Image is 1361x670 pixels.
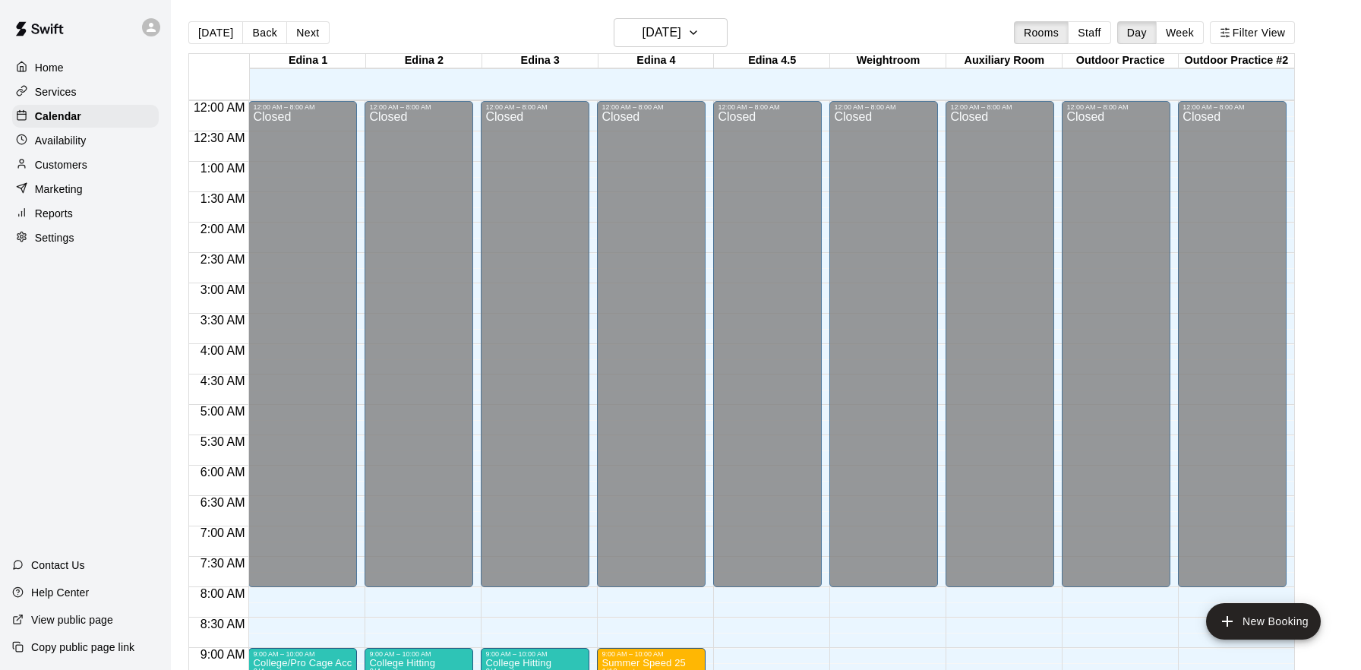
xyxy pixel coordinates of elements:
[197,466,249,479] span: 6:00 AM
[12,202,159,225] a: Reports
[31,585,89,600] p: Help Center
[485,103,585,111] div: 12:00 AM – 8:00 AM
[485,650,585,658] div: 9:00 AM – 10:00 AM
[1183,103,1282,111] div: 12:00 AM – 8:00 AM
[197,314,249,327] span: 3:30 AM
[190,101,249,114] span: 12:00 AM
[1066,111,1166,593] div: Closed
[834,103,933,111] div: 12:00 AM – 8:00 AM
[597,101,706,587] div: 12:00 AM – 8:00 AM: Closed
[12,226,159,249] a: Settings
[1206,603,1321,640] button: add
[946,54,1063,68] div: Auxiliary Room
[602,111,701,593] div: Closed
[250,54,366,68] div: Edina 1
[253,650,352,658] div: 9:00 AM – 10:00 AM
[197,618,249,630] span: 8:30 AM
[31,612,113,627] p: View public page
[35,157,87,172] p: Customers
[12,178,159,201] a: Marketing
[253,111,352,593] div: Closed
[197,496,249,509] span: 6:30 AM
[197,435,249,448] span: 5:30 AM
[369,111,469,593] div: Closed
[829,101,938,587] div: 12:00 AM – 8:00 AM: Closed
[1179,54,1295,68] div: Outdoor Practice #2
[1183,111,1282,593] div: Closed
[830,54,946,68] div: Weightroom
[713,101,822,587] div: 12:00 AM – 8:00 AM: Closed
[197,192,249,205] span: 1:30 AM
[365,101,473,587] div: 12:00 AM – 8:00 AM: Closed
[31,558,85,573] p: Contact Us
[197,223,249,235] span: 2:00 AM
[643,22,681,43] h6: [DATE]
[1117,21,1157,44] button: Day
[369,650,469,658] div: 9:00 AM – 10:00 AM
[1014,21,1069,44] button: Rooms
[1210,21,1295,44] button: Filter View
[190,131,249,144] span: 12:30 AM
[35,109,81,124] p: Calendar
[35,84,77,100] p: Services
[366,54,482,68] div: Edina 2
[718,111,817,593] div: Closed
[35,230,74,245] p: Settings
[197,375,249,387] span: 4:30 AM
[1178,101,1287,587] div: 12:00 AM – 8:00 AM: Closed
[35,133,87,148] p: Availability
[35,206,73,221] p: Reports
[248,101,357,587] div: 12:00 AM – 8:00 AM: Closed
[242,21,287,44] button: Back
[197,283,249,296] span: 3:00 AM
[253,103,352,111] div: 12:00 AM – 8:00 AM
[614,18,728,47] button: [DATE]
[602,650,701,658] div: 9:00 AM – 10:00 AM
[197,405,249,418] span: 5:00 AM
[950,111,1050,593] div: Closed
[35,60,64,75] p: Home
[12,56,159,79] a: Home
[12,105,159,128] a: Calendar
[946,101,1054,587] div: 12:00 AM – 8:00 AM: Closed
[481,101,589,587] div: 12:00 AM – 8:00 AM: Closed
[197,648,249,661] span: 9:00 AM
[1156,21,1204,44] button: Week
[188,21,243,44] button: [DATE]
[1068,21,1111,44] button: Staff
[482,54,598,68] div: Edina 3
[950,103,1050,111] div: 12:00 AM – 8:00 AM
[197,587,249,600] span: 8:00 AM
[718,103,817,111] div: 12:00 AM – 8:00 AM
[12,81,159,103] a: Services
[197,526,249,539] span: 7:00 AM
[31,640,134,655] p: Copy public page link
[598,54,715,68] div: Edina 4
[1066,103,1166,111] div: 12:00 AM – 8:00 AM
[197,344,249,357] span: 4:00 AM
[714,54,830,68] div: Edina 4.5
[197,557,249,570] span: 7:30 AM
[286,21,329,44] button: Next
[12,153,159,176] a: Customers
[485,111,585,593] div: Closed
[1062,101,1170,587] div: 12:00 AM – 8:00 AM: Closed
[35,182,83,197] p: Marketing
[834,111,933,593] div: Closed
[12,129,159,152] a: Availability
[197,253,249,266] span: 2:30 AM
[197,162,249,175] span: 1:00 AM
[1063,54,1179,68] div: Outdoor Practice
[369,103,469,111] div: 12:00 AM – 8:00 AM
[602,103,701,111] div: 12:00 AM – 8:00 AM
